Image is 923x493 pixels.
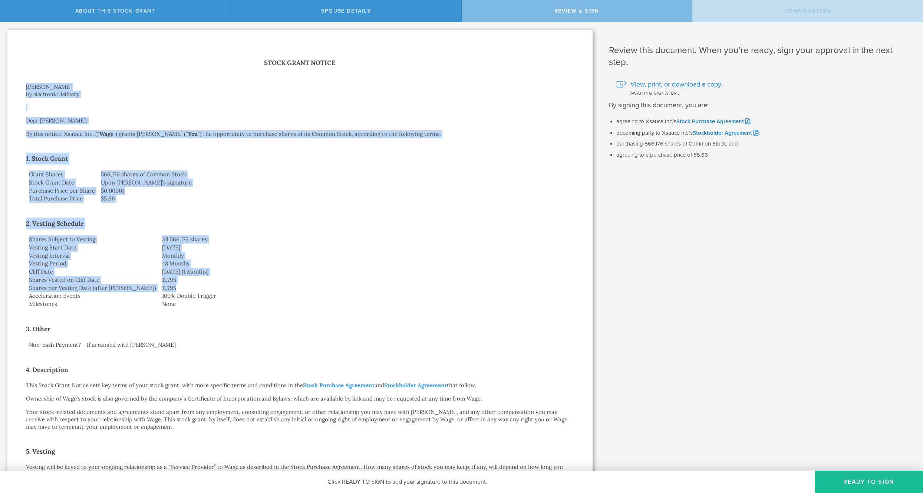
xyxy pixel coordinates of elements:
li: agreeing to a purchase price of $5.66 [616,151,912,159]
span: About this stock grant [75,8,155,14]
td: 48 Months [159,259,574,268]
td: $5.66 [98,195,574,203]
td: Total Purchase Price [26,195,98,203]
span: Spouse Details [321,8,370,14]
i: by electronic delivery [26,91,79,98]
div: [PERSON_NAME] [26,83,574,91]
td: 11,795 [159,284,574,292]
td: [DATE] [159,244,574,252]
button: Ready to Sign [815,471,923,493]
p: By signing this document, you are: [609,100,912,110]
td: Vesting Period [26,259,159,268]
p: This Stock Grant Notice sets key terms of your stock grant, with more specific terms and conditio... [26,382,574,389]
td: Cliff Date [26,268,159,276]
td: [DATE] (1 Months) [159,268,574,276]
div: Awaiting signature [616,89,912,97]
h2: 2. Vesting Schedule [26,218,574,229]
a: Stockholder Agreement [693,130,758,136]
span: View, print, or download a copy. [630,79,722,89]
td: $0.00001 [98,187,574,195]
td: Upon [PERSON_NAME]’s signature [98,179,574,187]
td: Grant Shares [26,170,98,179]
td: Stock Grant Date [26,179,98,187]
td: Shares Subject to Vesting [26,235,159,244]
td: Shares per Vesting Date (after [PERSON_NAME]) [26,284,159,292]
td: 11,795 [159,276,574,284]
td: Monthly [159,252,574,260]
span: Review & Sign [554,8,599,14]
p: Dear [PERSON_NAME]: [26,117,574,124]
td: Purchase Price per Share [26,187,98,195]
td: 566,176 shares of Common Stock [98,170,574,179]
td: Non-cash Payment? [26,341,84,349]
p: Your stock-related documents and agreements stand apart from any employment, consulting engagemen... [26,408,574,431]
li: purchasing 566,176 shares of Common Stock, and [616,140,912,148]
strong: Wage [99,130,113,137]
h1: Review this document. When you’re ready, sign your approval in the next step. [609,45,912,68]
h2: 4. Description [26,364,574,376]
h1: Stock Grant Notice [26,58,574,68]
td: Acceleration Events [26,292,159,300]
td: Vesting Interval [26,252,159,260]
li: becoming party to Xsauce Inc.’s , [616,129,912,137]
span: Click READY TO SIGN to add your signature to this document. [327,478,487,486]
p: Ownership of Wage’s stock is also governed by the company’s Certificate of Incorporation and Byla... [26,395,574,402]
h2: 5. Vesting [26,445,574,457]
td: If arranged with [PERSON_NAME] [84,341,574,349]
td: Shares Vested on Cliff Date [26,276,159,284]
h2: 1. Stock Grant [26,153,574,164]
td: Vesting Start Date [26,244,159,252]
a: Stock Purchase Agreement [303,382,375,389]
p: Vesting will be keyed to your ongoing relationship as a “Service Provider” to Wage as described i... [26,463,574,486]
h2: 3. Other [26,323,574,335]
td: Milestones [26,300,159,308]
li: agreeing to Xsauce Inc.’s , [616,118,912,125]
strong: You [188,130,198,137]
p: By this notice, Xsauce Inc. (“ ”) grants [PERSON_NAME] (“ “) the opportunity to purchase shares o... [26,130,574,138]
td: None [159,300,574,308]
td: All 566,176 shares [159,235,574,244]
td: 100% Double Trigger [159,292,574,300]
span: Confirmation [784,8,830,14]
a: Stockholder Agreement [384,382,447,389]
a: Stock Purchase Agreement [676,118,750,125]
